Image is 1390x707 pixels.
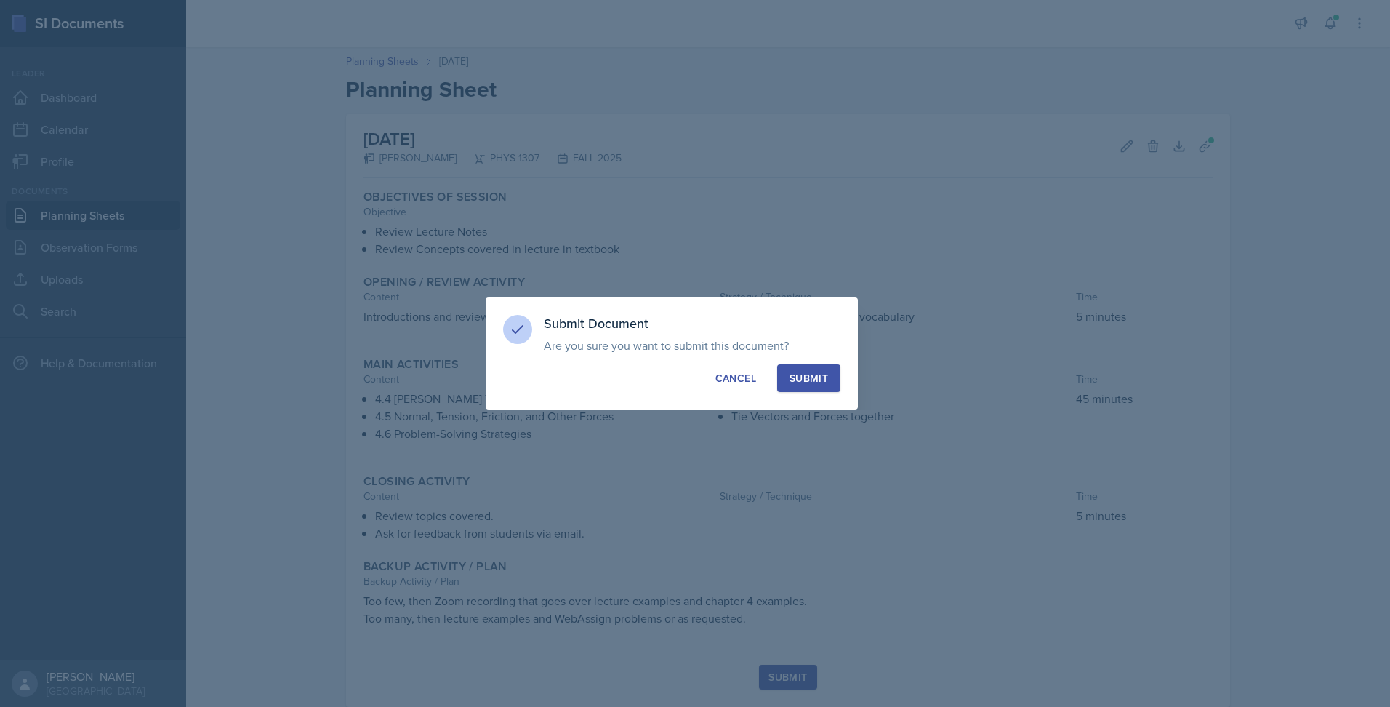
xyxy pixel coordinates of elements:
[703,364,768,392] button: Cancel
[544,315,840,332] h3: Submit Document
[544,338,840,353] p: Are you sure you want to submit this document?
[715,371,756,386] div: Cancel
[790,371,828,386] div: Submit
[777,364,840,392] button: Submit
